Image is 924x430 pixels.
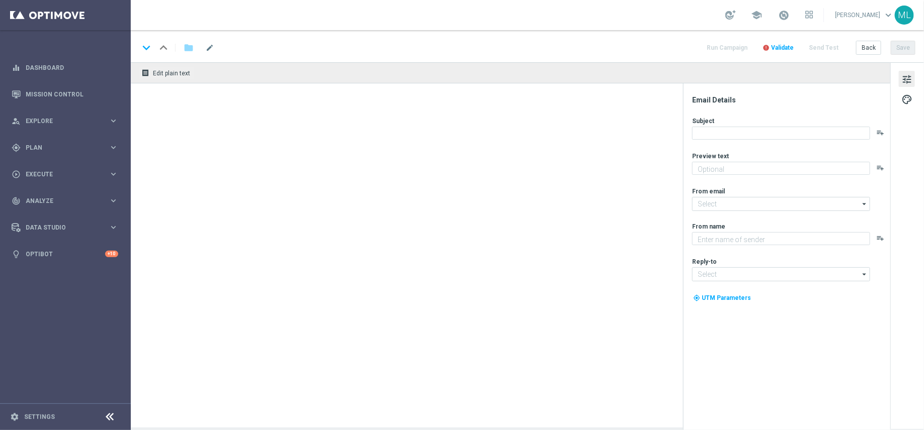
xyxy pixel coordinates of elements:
[11,250,119,258] button: lightbulb Optibot +10
[761,41,795,55] button: error Validate
[26,241,105,267] a: Optibot
[12,54,118,81] div: Dashboard
[692,223,725,231] label: From name
[109,196,118,205] i: keyboard_arrow_right
[183,40,195,56] button: folder
[10,412,19,421] i: settings
[876,234,884,242] button: playlist_add
[692,292,752,303] button: my_location UTM Parameters
[11,90,119,98] button: Mission Control
[860,197,870,210] i: arrow_drop_down
[876,129,884,137] button: playlist_add
[12,170,109,179] div: Execute
[751,10,762,21] span: school
[109,143,118,152] i: keyboard_arrow_right
[205,43,214,52] span: mode_edit
[12,241,118,267] div: Optibot
[771,44,794,51] span: Validate
[26,198,109,204] span: Analyze
[692,197,870,211] input: Select
[26,118,109,124] span: Explore
[895,6,914,25] div: ML
[860,268,870,281] i: arrow_drop_down
[899,91,915,107] button: palette
[24,414,55,420] a: Settings
[26,171,109,177] span: Execute
[12,143,21,152] i: gps_fixed
[12,196,21,205] i: track_changes
[763,44,770,51] i: error
[139,66,195,79] button: receipt Edit plain text
[692,267,870,281] input: Select
[109,116,118,126] i: keyboard_arrow_right
[12,196,109,205] div: Analyze
[184,42,194,54] i: folder
[856,41,881,55] button: Back
[139,40,154,55] i: keyboard_arrow_down
[693,294,700,301] i: my_location
[692,258,717,266] label: Reply-to
[12,223,109,232] div: Data Studio
[12,117,109,126] div: Explore
[26,145,109,151] span: Plan
[12,143,109,152] div: Plan
[11,144,119,152] button: gps_fixed Plan keyboard_arrow_right
[26,81,118,107] a: Mission Control
[692,152,729,160] label: Preview text
[11,117,119,125] button: person_search Explore keyboard_arrow_right
[11,224,119,232] button: Data Studio keyboard_arrow_right
[899,71,915,87] button: tune
[702,294,751,301] span: UTM Parameters
[11,197,119,205] button: track_changes Analyze keyboard_arrow_right
[11,170,119,178] button: play_circle_outline Execute keyboard_arrow_right
[141,69,149,77] i: receipt
[12,81,118,107] div: Mission Control
[692,187,725,195] label: From email
[26,225,109,231] span: Data Studio
[692,95,889,104] div: Email Details
[153,70,190,77] span: Edit plain text
[12,117,21,126] i: person_search
[12,170,21,179] i: play_circle_outline
[109,223,118,232] i: keyboard_arrow_right
[26,54,118,81] a: Dashboard
[12,63,21,72] i: equalizer
[12,250,21,259] i: lightbulb
[105,251,118,257] div: +10
[901,73,912,86] span: tune
[109,169,118,179] i: keyboard_arrow_right
[901,93,912,106] span: palette
[883,10,894,21] span: keyboard_arrow_down
[11,64,119,72] button: equalizer Dashboard
[891,41,915,55] button: Save
[692,117,714,125] label: Subject
[876,164,884,172] button: playlist_add
[834,8,895,23] a: [PERSON_NAME]keyboard_arrow_down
